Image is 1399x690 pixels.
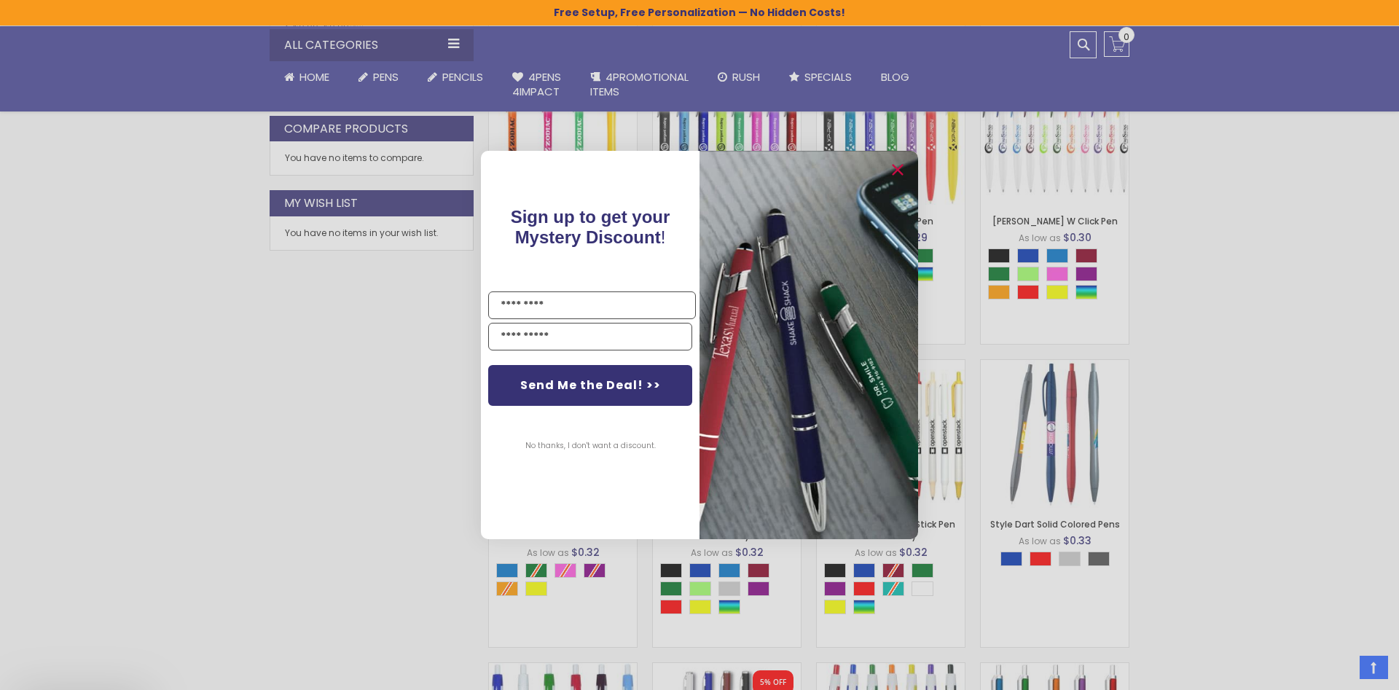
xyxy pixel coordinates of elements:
[518,428,663,464] button: No thanks, I don't want a discount.
[886,158,909,181] button: Close dialog
[488,365,692,406] button: Send Me the Deal! >>
[699,151,918,539] img: pop-up-image
[511,207,670,247] span: Sign up to get your Mystery Discount
[511,207,670,247] span: !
